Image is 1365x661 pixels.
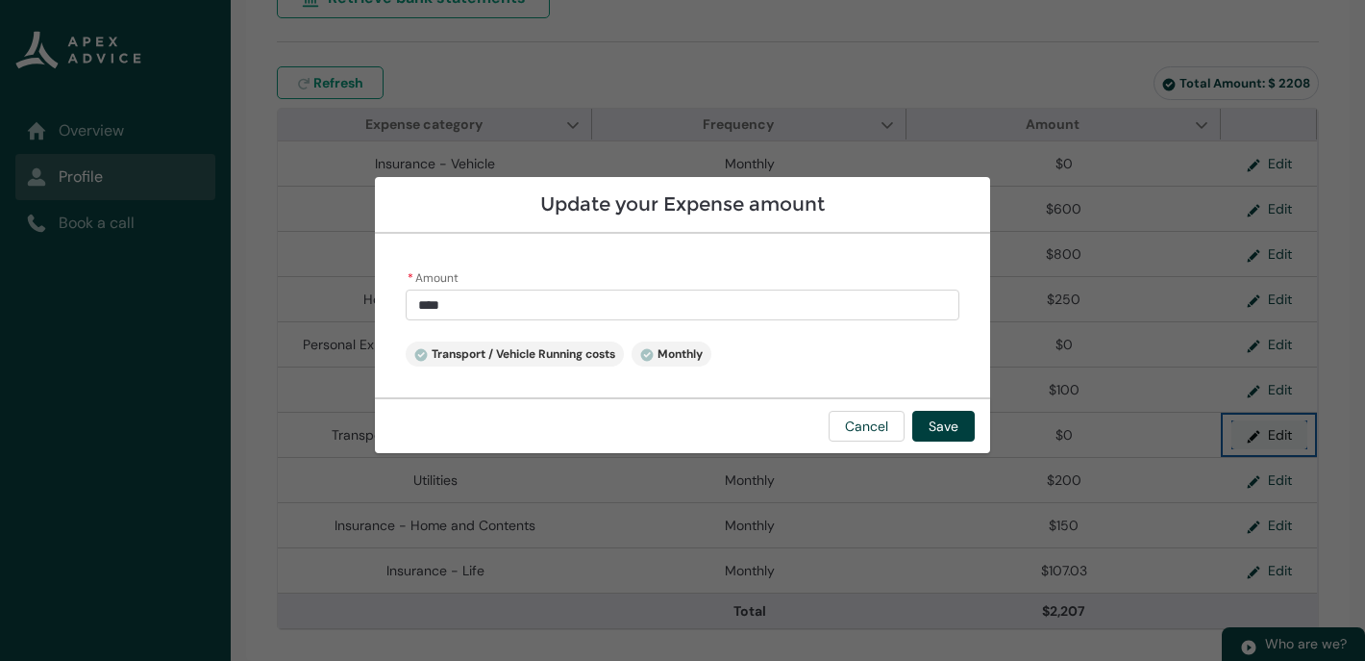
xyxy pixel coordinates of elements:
label: Amount [406,265,466,288]
abbr: required [408,270,413,286]
button: Cancel [829,411,905,442]
h2: Update your Expense amount [390,192,975,216]
span: Monthly [640,346,703,362]
span: Transport / Vehicle Running costs [414,346,615,362]
button: Save [912,411,975,442]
